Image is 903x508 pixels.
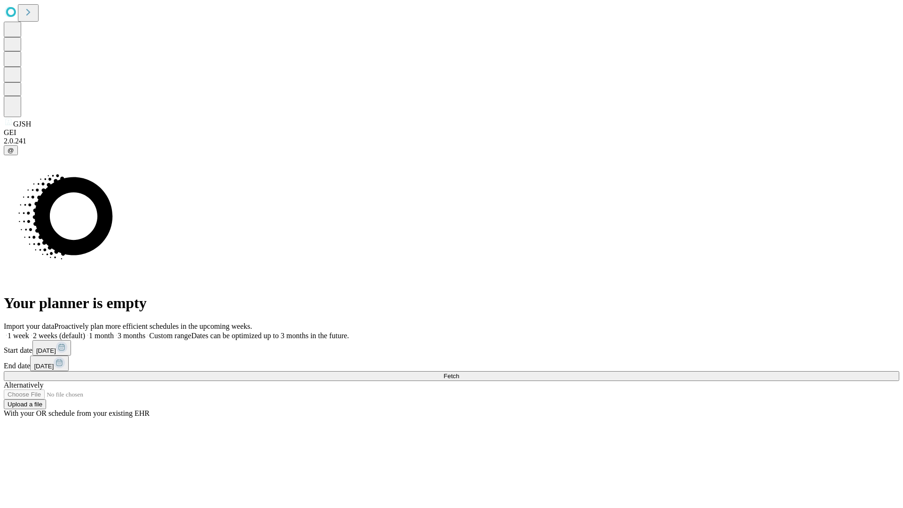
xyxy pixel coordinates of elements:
span: Fetch [444,373,459,380]
span: 1 week [8,332,29,340]
div: End date [4,356,899,371]
button: Upload a file [4,399,46,409]
span: 2 weeks (default) [33,332,85,340]
span: GJSH [13,120,31,128]
button: Fetch [4,371,899,381]
span: 3 months [118,332,145,340]
button: [DATE] [30,356,69,371]
span: Dates can be optimized up to 3 months in the future. [191,332,349,340]
button: [DATE] [32,340,71,356]
span: 1 month [89,332,114,340]
span: Custom range [149,332,191,340]
span: Import your data [4,322,55,330]
button: @ [4,145,18,155]
span: [DATE] [36,347,56,354]
div: GEI [4,128,899,137]
h1: Your planner is empty [4,294,899,312]
div: 2.0.241 [4,137,899,145]
span: @ [8,147,14,154]
span: Alternatively [4,381,43,389]
span: Proactively plan more efficient schedules in the upcoming weeks. [55,322,252,330]
span: [DATE] [34,363,54,370]
span: With your OR schedule from your existing EHR [4,409,150,417]
div: Start date [4,340,899,356]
